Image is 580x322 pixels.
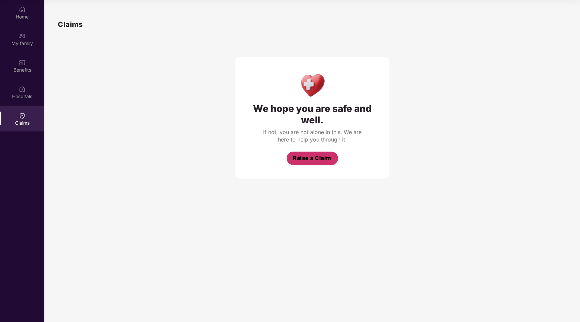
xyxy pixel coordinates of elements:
div: If not, you are not alone in this. We are here to help you through it. [262,128,363,143]
span: Raise a Claim [293,154,331,162]
img: svg+xml;base64,PHN2ZyBpZD0iQ2xhaW0iIHhtbG5zPSJodHRwOi8vd3d3LnczLm9yZy8yMDAwL3N2ZyIgd2lkdGg9IjIwIi... [19,112,26,119]
img: svg+xml;base64,PHN2ZyBpZD0iSG9tZSIgeG1sbnM9Imh0dHA6Ly93d3cudzMub3JnLzIwMDAvc3ZnIiB3aWR0aD0iMjAiIG... [19,6,26,13]
img: svg+xml;base64,PHN2ZyBpZD0iQmVuZWZpdHMiIHhtbG5zPSJodHRwOi8vd3d3LnczLm9yZy8yMDAwL3N2ZyIgd2lkdGg9Ij... [19,59,26,66]
img: svg+xml;base64,PHN2ZyBpZD0iSG9zcGl0YWxzIiB4bWxucz0iaHR0cDovL3d3dy53My5vcmcvMjAwMC9zdmciIHdpZHRoPS... [19,86,26,92]
img: svg+xml;base64,PHN2ZyB3aWR0aD0iMjAiIGhlaWdodD0iMjAiIHZpZXdCb3g9IjAgMCAyMCAyMCIgZmlsbD0ibm9uZSIgeG... [19,33,26,39]
img: Health Care [298,70,327,99]
button: Raise a Claim [287,152,338,165]
h1: Claims [58,19,83,30]
div: We hope you are safe and well. [248,103,376,126]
